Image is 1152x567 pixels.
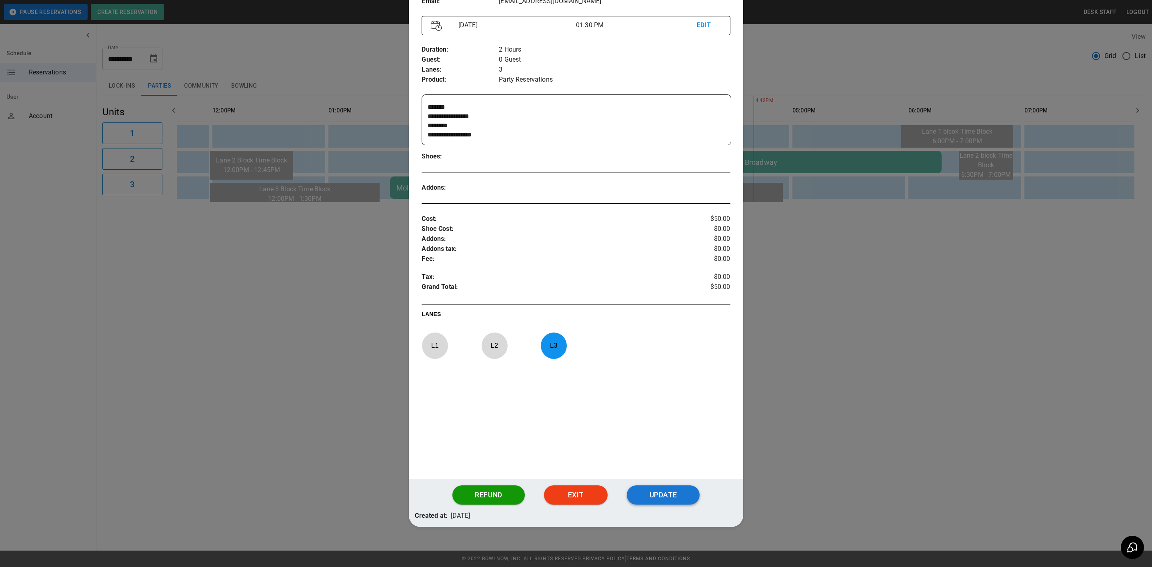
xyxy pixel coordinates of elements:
p: $0.00 [679,224,730,234]
p: 0 Guest [499,55,730,65]
p: [DATE] [455,20,576,30]
p: L 3 [540,336,567,355]
p: Tax : [422,272,679,282]
p: Addons tax : [422,244,679,254]
p: LANES [422,310,730,321]
p: L 1 [422,336,448,355]
p: Lanes : [422,65,499,75]
p: Product : [422,75,499,85]
p: Party Reservations [499,75,730,85]
p: $0.00 [679,244,730,254]
p: L 2 [481,336,508,355]
button: Exit [544,485,608,505]
p: $0.00 [679,254,730,264]
p: Addons : [422,234,679,244]
button: Update [627,485,700,505]
p: Grand Total : [422,282,679,294]
p: $0.00 [679,234,730,244]
p: Created at: [415,511,448,521]
p: Shoes : [422,152,499,162]
p: 3 [499,65,730,75]
p: Duration : [422,45,499,55]
p: $0.00 [679,272,730,282]
img: Vector [431,20,442,31]
p: 2 Hours [499,45,730,55]
p: Guest : [422,55,499,65]
p: $50.00 [679,282,730,294]
p: Fee : [422,254,679,264]
p: 01:30 PM [576,20,697,30]
p: Shoe Cost : [422,224,679,234]
p: Cost : [422,214,679,224]
p: EDIT [697,20,721,30]
p: $50.00 [679,214,730,224]
button: Refund [452,485,525,505]
p: [DATE] [451,511,470,521]
p: Addons : [422,183,499,193]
